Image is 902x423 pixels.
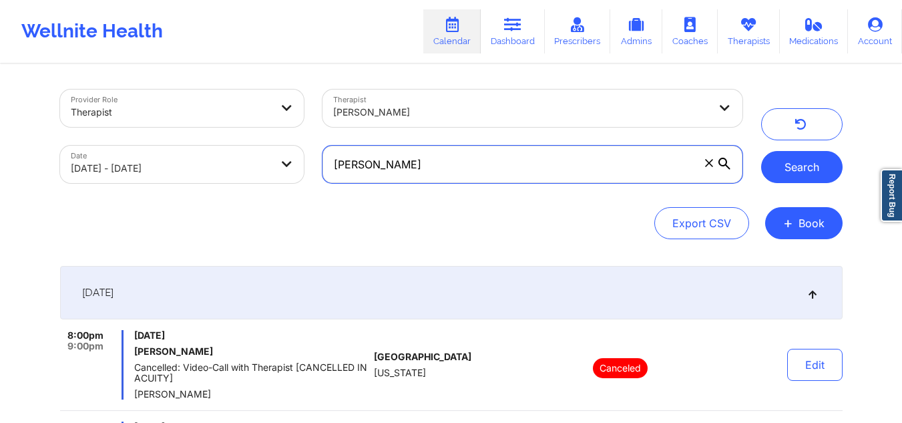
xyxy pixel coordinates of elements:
span: 9:00pm [67,341,103,351]
a: Admins [610,9,662,53]
button: Export CSV [654,207,749,239]
button: +Book [765,207,843,239]
button: Edit [787,349,843,381]
span: [DATE] [134,330,369,341]
h6: [PERSON_NAME] [134,346,369,357]
span: Cancelled: Video-Call with Therapist [CANCELLED IN ACUITY] [134,362,369,384]
a: Medications [780,9,849,53]
a: Coaches [662,9,718,53]
span: + [783,219,793,227]
a: Report Bug [881,169,902,222]
div: [DATE] - [DATE] [71,154,271,183]
a: Dashboard [481,9,545,53]
span: 8:00pm [67,330,103,341]
a: Account [848,9,902,53]
a: Therapists [718,9,780,53]
span: [DATE] [82,286,114,299]
span: [PERSON_NAME] [134,389,369,400]
button: Search [761,151,843,183]
span: [US_STATE] [374,368,426,378]
a: Calendar [423,9,481,53]
div: Therapist [71,98,271,127]
div: [PERSON_NAME] [333,98,709,127]
p: Canceled [593,358,648,378]
a: Prescribers [545,9,611,53]
input: Search Appointments [322,146,742,183]
span: [GEOGRAPHIC_DATA] [374,351,471,362]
